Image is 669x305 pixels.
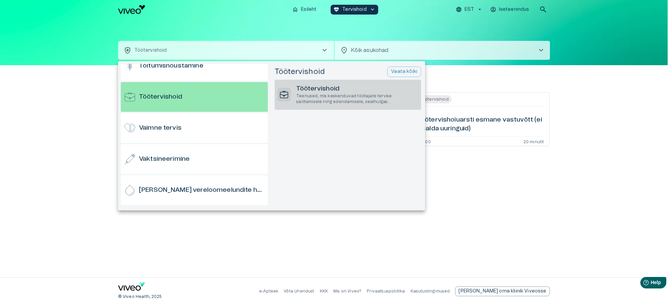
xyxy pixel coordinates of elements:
p: Teenused, mis keskenduvad töötajate tervise säilitamisele ning edendamisele, sealhulgas töökeskko... [296,93,418,105]
h6: [PERSON_NAME] vereloomeelundite haigused [139,186,265,195]
h5: Töötervishoid [275,67,325,77]
h6: Vaktsineerimine [139,155,190,164]
h6: Töötervishoid [296,84,418,94]
button: Vaata kõiki [387,67,421,77]
h6: Töötervishoid [139,93,182,102]
p: Vaata kõiki [391,68,417,75]
h6: Vaimne tervis [139,124,182,133]
h6: Toitumisnõustamine [139,61,203,71]
iframe: Help widget launcher [616,274,669,293]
